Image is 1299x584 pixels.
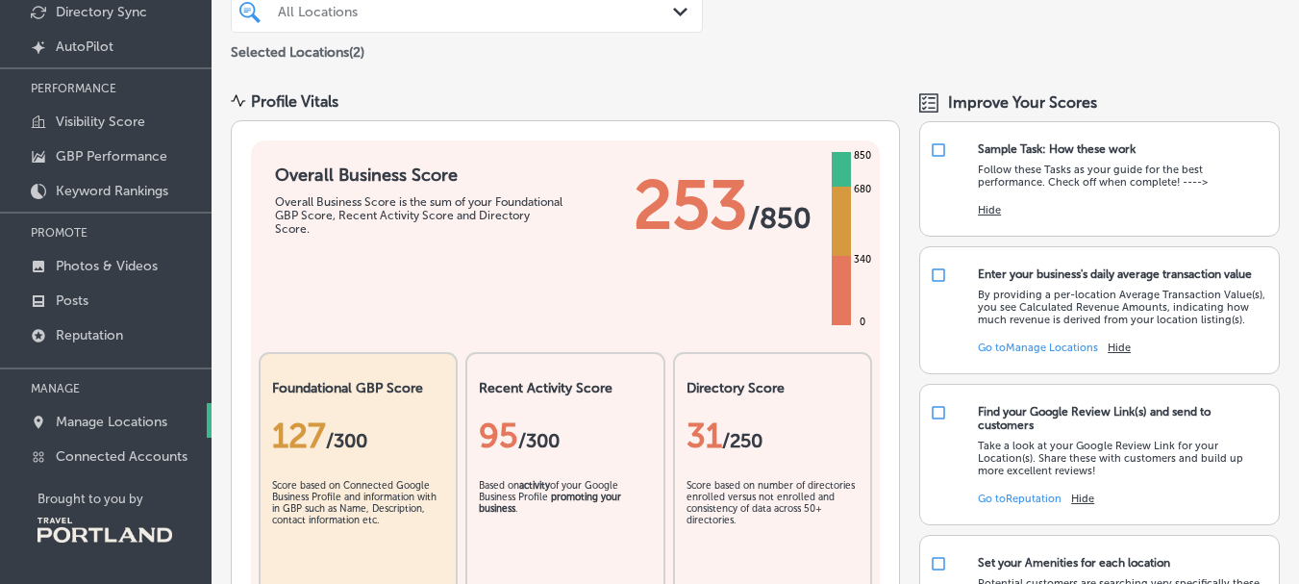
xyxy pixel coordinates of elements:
button: Hide [1108,342,1131,354]
span: /250 [722,429,762,452]
h2: Directory Score [687,380,859,396]
span: / 850 [748,201,812,236]
p: GBP Performance [56,148,167,165]
div: 31 [687,416,859,456]
p: Brought to you by [37,492,212,506]
p: AutoPilot [56,38,113,55]
span: 253 [634,165,748,245]
div: 850 [850,148,875,164]
h1: Overall Business Score [275,165,563,186]
div: Overall Business Score is the sum of your Foundational GBP Score, Recent Activity Score and Direc... [275,195,563,236]
div: 340 [850,252,875,267]
div: Profile Vitals [251,92,338,111]
div: 95 [479,416,651,456]
span: Improve Your Scores [948,93,1097,112]
p: Photos & Videos [56,258,158,274]
div: Sample Task: How these work [978,142,1136,156]
p: Take a look at your Google Review Link for your Location(s). Share these with customers and build... [978,440,1269,477]
p: Directory Sync [56,4,147,20]
p: Selected Locations ( 2 ) [231,37,364,61]
button: Hide [978,204,1001,216]
button: Hide [1071,493,1094,505]
b: activity [519,480,550,492]
div: Set your Amenities for each location [978,556,1170,570]
b: promoting your business [479,492,621,515]
h2: Foundational GBP Score [272,380,444,396]
div: 127 [272,416,444,456]
p: Follow these Tasks as your guide for the best performance. Check off when complete! ----> [978,164,1269,189]
div: Based on of your Google Business Profile . [479,480,651,576]
p: Posts [56,292,88,309]
span: /300 [518,429,560,452]
p: Connected Accounts [56,448,187,465]
div: Enter your business's daily average transaction value [978,267,1252,281]
div: Score based on Connected Google Business Profile and information with in GBP such as Name, Descri... [272,480,444,576]
p: Keyword Rankings [56,183,168,199]
div: All Locations [278,3,675,19]
p: Manage Locations [56,414,167,430]
p: By providing a per-location Average Transaction Value(s), you see Calculated Revenue Amounts, ind... [978,289,1269,326]
div: Find your Google Review Link(s) and send to customers [978,405,1269,432]
a: Go toManage Locations [978,342,1098,354]
img: Travel Portland [37,518,172,543]
a: Go toReputation [978,493,1062,505]
h2: Recent Activity Score [479,380,651,396]
p: Reputation [56,327,123,343]
div: 680 [850,182,875,197]
p: Visibility Score [56,114,145,130]
span: / 300 [326,429,367,452]
div: Score based on number of directories enrolled versus not enrolled and consistency of data across ... [687,480,859,576]
div: 0 [856,315,869,330]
